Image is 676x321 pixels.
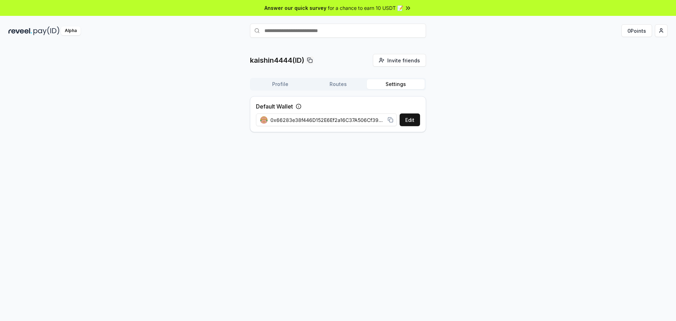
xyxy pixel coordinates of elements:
[400,113,420,126] button: Edit
[251,79,309,89] button: Profile
[264,4,326,12] span: Answer our quick survey
[256,102,293,111] label: Default Wallet
[270,116,385,124] span: 0x66283e38f446D152E6Ef2a16C37A506Cf39c2ED6
[367,79,425,89] button: Settings
[250,55,304,65] p: kaishin4444(ID)
[8,26,32,35] img: reveel_dark
[33,26,60,35] img: pay_id
[621,24,652,37] button: 0Points
[61,26,81,35] div: Alpha
[373,54,426,67] button: Invite friends
[328,4,403,12] span: for a chance to earn 10 USDT 📝
[387,57,420,64] span: Invite friends
[309,79,367,89] button: Routes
